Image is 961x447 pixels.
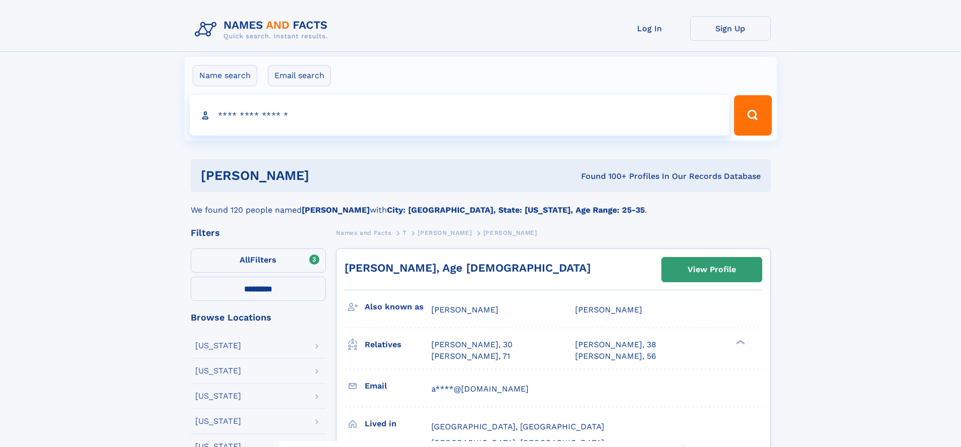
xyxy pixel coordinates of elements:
h3: Lived in [365,415,431,432]
img: Logo Names and Facts [191,16,336,43]
div: We found 120 people named with . [191,192,771,216]
b: [PERSON_NAME] [302,205,370,215]
a: [PERSON_NAME] [418,226,472,239]
label: Email search [268,65,331,86]
a: [PERSON_NAME], 38 [575,339,656,350]
div: [US_STATE] [195,417,241,425]
a: View Profile [662,258,762,282]
a: [PERSON_NAME], 71 [431,351,510,362]
label: Name search [193,65,257,86]
a: Log In [609,16,690,41]
a: T [403,226,407,239]
a: [PERSON_NAME], Age [DEMOGRAPHIC_DATA] [345,262,591,274]
h3: Relatives [365,336,431,353]
input: search input [190,95,730,136]
button: Search Button [734,95,771,136]
a: [PERSON_NAME], 56 [575,351,656,362]
span: [PERSON_NAME] [418,229,472,236]
span: [PERSON_NAME] [431,305,498,314]
a: Sign Up [690,16,771,41]
div: [US_STATE] [195,367,241,375]
div: [US_STATE] [195,392,241,400]
a: Names and Facts [336,226,391,239]
b: City: [GEOGRAPHIC_DATA], State: [US_STATE], Age Range: 25-35 [387,205,645,215]
div: Filters [191,228,326,237]
div: ❯ [733,339,746,346]
a: [PERSON_NAME], 30 [431,339,513,350]
span: [PERSON_NAME] [575,305,642,314]
div: [US_STATE] [195,342,241,350]
h3: Email [365,377,431,395]
span: [GEOGRAPHIC_DATA], [GEOGRAPHIC_DATA] [431,422,604,431]
span: T [403,229,407,236]
label: Filters [191,248,326,273]
span: [PERSON_NAME] [483,229,537,236]
span: All [240,255,250,265]
h3: Also known as [365,298,431,315]
div: Found 100+ Profiles In Our Records Database [445,171,761,182]
h1: [PERSON_NAME] [201,169,445,182]
div: View Profile [688,258,736,281]
div: Browse Locations [191,313,326,322]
